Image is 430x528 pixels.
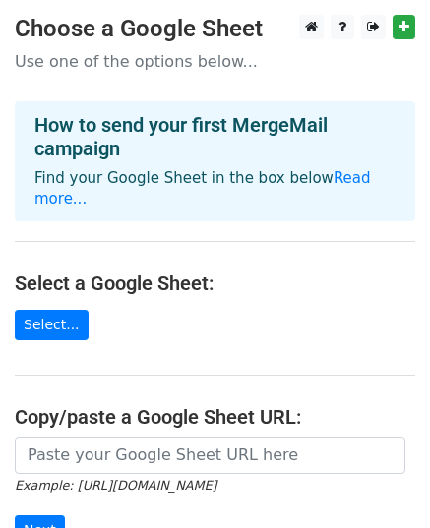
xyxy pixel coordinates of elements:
a: Select... [15,310,89,340]
h3: Choose a Google Sheet [15,15,415,43]
h4: How to send your first MergeMail campaign [34,113,396,160]
h4: Select a Google Sheet: [15,271,415,295]
p: Use one of the options below... [15,51,415,72]
p: Find your Google Sheet in the box below [34,168,396,209]
a: Read more... [34,169,371,207]
small: Example: [URL][DOMAIN_NAME] [15,478,216,493]
h4: Copy/paste a Google Sheet URL: [15,405,415,429]
input: Paste your Google Sheet URL here [15,437,405,474]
